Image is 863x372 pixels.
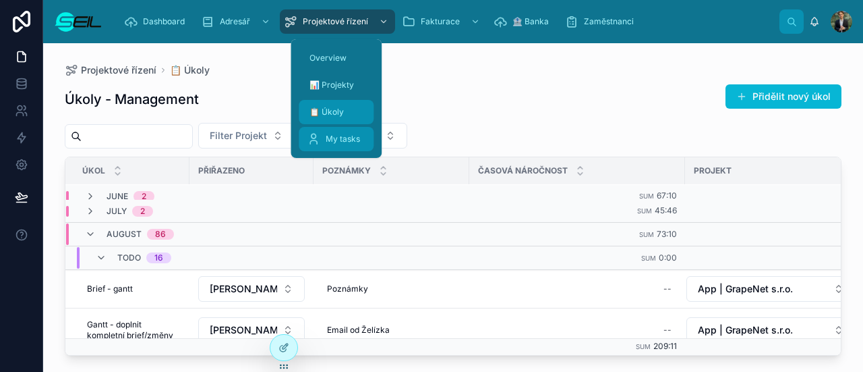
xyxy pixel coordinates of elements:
div: 2 [140,206,145,217]
a: 📋 Úkoly [170,63,210,77]
span: August [107,229,142,240]
div: 16 [154,253,163,263]
small: Sum [639,231,654,238]
div: 86 [155,229,166,240]
span: Email od Želízka [327,325,390,336]
span: Poznámky [322,165,371,176]
h1: Úkoly - Management [65,90,199,109]
span: Přiřazeno [198,165,245,176]
span: 209:11 [653,341,677,351]
span: Brief - gantt [87,284,133,294]
a: -- [477,278,677,300]
a: 📊 Projekty [299,73,374,97]
span: App | GrapeNet s.r.o. [698,323,793,337]
span: Projektové řízení [81,63,156,77]
span: Úkol [82,165,105,176]
div: -- [663,284,672,294]
span: Časová náročnost [478,165,568,176]
a: Email od Želízka [322,319,461,341]
span: July [107,206,127,217]
a: Adresář [197,9,277,34]
a: My tasks [299,127,374,151]
span: My tasks [326,134,360,144]
a: Brief - gantt [82,278,181,300]
span: Zaměstnanci [584,16,634,27]
img: App logo [54,11,102,32]
small: Sum [636,343,651,350]
div: scrollable content [113,7,779,36]
button: Select Button [198,276,305,302]
a: Select Button [686,275,856,302]
span: [PERSON_NAME], BBA [210,282,277,296]
a: Select Button [686,317,856,344]
span: June [107,190,128,201]
span: 67:10 [657,190,677,201]
span: Filter Projekt [210,129,267,142]
div: 2 [142,190,146,201]
a: 📋 Úkoly [299,100,374,124]
a: Select Button [198,275,305,302]
small: Sum [637,207,652,215]
a: Poznámky [322,278,461,300]
a: Projektové řízení [280,9,395,34]
span: Adresář [220,16,250,27]
a: -- [477,319,677,341]
span: Overview [309,53,347,63]
span: 📊 Projekty [309,80,354,90]
span: [PERSON_NAME], BBA [210,323,277,337]
a: Overview [299,46,374,70]
span: 73:10 [657,229,677,239]
button: Select Button [198,123,295,149]
span: Projektové řízení [303,16,368,27]
span: Dashboard [143,16,185,27]
span: 45:46 [655,205,677,215]
button: Select Button [686,276,856,302]
small: Sum [639,192,654,200]
div: -- [663,325,672,336]
span: 🏦 Banka [512,16,549,27]
a: 🏦 Banka [489,9,558,34]
span: Fakturace [421,16,460,27]
span: Todo [117,253,141,263]
span: Poznámky [327,284,368,294]
span: App | GrapeNet s.r.o. [698,282,793,296]
button: Select Button [686,317,856,343]
span: Projekt [694,165,732,176]
a: Dashboard [120,9,194,34]
a: Select Button [198,317,305,344]
span: 0:00 [659,253,677,263]
button: Select Button [198,317,305,343]
a: Zaměstnanci [561,9,643,34]
span: 📋 Úkoly [309,107,344,117]
button: Přidělit nový úkol [725,84,841,109]
a: Gantt - doplnit kompletní brief/změny [82,314,181,346]
span: Gantt - doplnit kompletní brief/změny [87,319,176,341]
a: Projektové řízení [65,63,156,77]
a: Fakturace [398,9,487,34]
small: Sum [641,255,656,262]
